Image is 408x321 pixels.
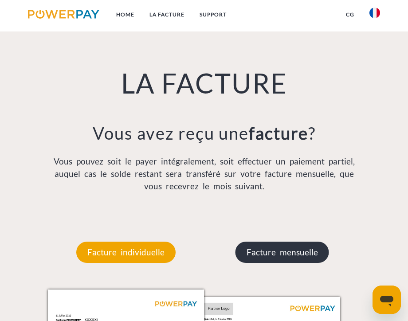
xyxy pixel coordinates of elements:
[249,123,308,143] b: facture
[338,7,362,23] a: CG
[369,8,380,18] img: fr
[48,123,360,144] h3: Vous avez reçu une ?
[48,155,360,193] p: Vous pouvez soit le payer intégralement, soit effectuer un paiement partiel, auquel cas le solde ...
[373,286,401,314] iframe: Bouton de lancement de la fenêtre de messagerie
[142,7,192,23] a: LA FACTURE
[109,7,142,23] a: Home
[235,242,329,263] p: Facture mensuelle
[48,67,360,101] h1: LA FACTURE
[76,242,176,263] p: Facture individuelle
[28,10,99,19] img: logo-powerpay.svg
[192,7,234,23] a: Support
